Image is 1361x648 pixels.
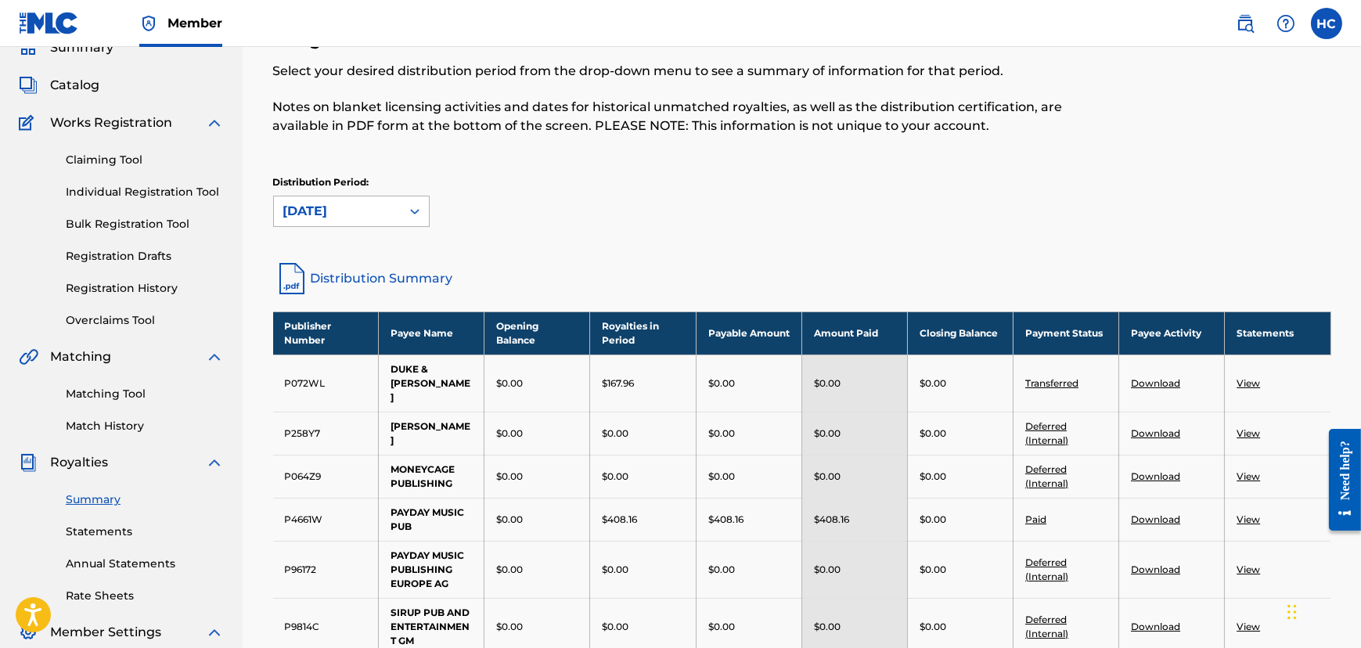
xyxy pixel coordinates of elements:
a: Rate Sheets [66,588,224,604]
a: Match History [66,418,224,434]
a: Individual Registration Tool [66,184,224,200]
th: Publisher Number [273,311,379,355]
img: search [1236,14,1255,33]
th: Payee Activity [1119,311,1225,355]
p: $0.00 [814,620,841,634]
div: Drag [1287,589,1297,635]
img: distribution-summary-pdf [273,260,311,297]
a: SummarySummary [19,38,113,57]
img: Royalties [19,453,38,472]
p: $0.00 [814,376,841,391]
div: Help [1270,8,1302,39]
a: Distribution Summary [273,260,1331,297]
a: Matching Tool [66,386,224,402]
img: Works Registration [19,113,39,132]
a: Download [1131,427,1180,439]
a: Claiming Tool [66,152,224,168]
th: Royalties in Period [590,311,696,355]
a: View [1237,427,1260,439]
p: $167.96 [602,376,634,391]
p: $0.00 [602,563,628,577]
th: Payee Name [379,311,484,355]
img: expand [205,347,224,366]
img: expand [205,113,224,132]
a: View [1237,470,1260,482]
p: $0.00 [814,427,841,441]
a: View [1237,513,1260,525]
iframe: Chat Widget [1283,573,1361,648]
p: Distribution Period: [273,175,430,189]
span: Summary [50,38,113,57]
p: $0.00 [708,427,735,441]
p: $408.16 [602,513,637,527]
p: $0.00 [708,620,735,634]
a: Download [1131,470,1180,482]
img: MLC Logo [19,12,79,34]
a: Overclaims Tool [66,312,224,329]
p: $0.00 [496,470,523,484]
p: $0.00 [496,427,523,441]
a: Deferred (Internal) [1025,556,1068,582]
a: CatalogCatalog [19,76,99,95]
img: Catalog [19,76,38,95]
a: Registration Drafts [66,248,224,265]
td: PAYDAY MUSIC PUBLISHING EUROPE AG [379,541,484,598]
p: $0.00 [814,470,841,484]
th: Amount Paid [801,311,907,355]
td: P258Y7 [273,412,379,455]
img: Top Rightsholder [139,14,158,33]
a: Download [1131,513,1180,525]
img: help [1276,14,1295,33]
td: MONEYCAGE PUBLISHING [379,455,484,498]
td: [PERSON_NAME] [379,412,484,455]
a: Public Search [1230,8,1261,39]
th: Payment Status [1013,311,1118,355]
p: $0.00 [920,620,946,634]
iframe: Resource Center [1317,417,1361,543]
p: $408.16 [708,513,744,527]
p: Select your desired distribution period from the drop-down menu to see a summary of information f... [273,62,1088,81]
a: Download [1131,563,1180,575]
a: View [1237,563,1260,575]
div: [DATE] [283,202,391,221]
img: Matching [19,347,38,366]
p: $0.00 [602,470,628,484]
a: Transferred [1025,377,1078,389]
p: $0.00 [708,470,735,484]
span: Royalties [50,453,108,472]
td: DUKE & [PERSON_NAME] [379,355,484,412]
img: Member Settings [19,623,38,642]
th: Statements [1225,311,1330,355]
td: P96172 [273,541,379,598]
a: View [1237,377,1260,389]
p: $0.00 [496,513,523,527]
a: Download [1131,377,1180,389]
a: Statements [66,524,224,540]
span: Works Registration [50,113,172,132]
img: expand [205,623,224,642]
a: View [1237,621,1260,632]
p: $0.00 [920,470,946,484]
img: Summary [19,38,38,57]
span: Member [167,14,222,32]
p: Notes on blanket licensing activities and dates for historical unmatched royalties, as well as th... [273,98,1088,135]
span: Member Settings [50,623,161,642]
th: Payable Amount [696,311,801,355]
a: Annual Statements [66,556,224,572]
p: $0.00 [496,620,523,634]
a: Deferred (Internal) [1025,420,1068,446]
p: $0.00 [920,563,946,577]
td: P072WL [273,355,379,412]
p: $0.00 [708,376,735,391]
img: expand [205,453,224,472]
span: Catalog [50,76,99,95]
p: $0.00 [496,376,523,391]
p: $0.00 [602,427,628,441]
td: P4661W [273,498,379,541]
th: Opening Balance [484,311,590,355]
p: $0.00 [920,427,946,441]
a: Deferred (Internal) [1025,614,1068,639]
td: P064Z9 [273,455,379,498]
